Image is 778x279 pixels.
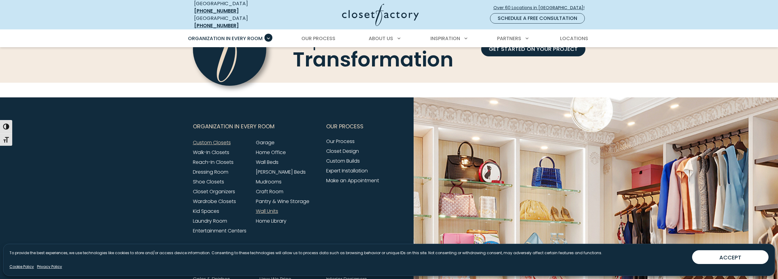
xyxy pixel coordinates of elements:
a: Wall Beds [256,159,278,166]
span: Transformation [293,45,453,74]
a: Kid Spaces [193,208,219,215]
a: Schedule a Free Consultation [490,13,585,24]
span: Inspiration [430,35,460,42]
span: Locations [560,35,588,42]
span: About Us [369,35,393,42]
a: Mudrooms [256,178,282,185]
a: Our Process [326,138,355,145]
a: [PHONE_NUMBER] [194,7,239,14]
a: Closet Design [326,148,359,155]
span: Over 60 Locations in [GEOGRAPHIC_DATA]! [493,5,589,11]
a: Walk-In Closets [193,149,229,156]
a: [PERSON_NAME] Beds [256,168,306,175]
a: Wardrobe Closets [193,198,236,205]
a: Custom Builds [326,157,360,164]
a: Dressing Room [193,168,228,175]
button: Footer Subnav Button - Our Process [326,119,385,134]
a: Over 60 Locations in [GEOGRAPHIC_DATA]! [493,2,590,13]
nav: Primary Menu [184,30,595,47]
a: Pantry & Wine Storage [256,198,309,205]
a: Cookie Policy [9,264,34,270]
a: Wall Units [256,208,278,215]
span: Organization in Every Room [193,119,275,134]
span: Organization in Every Room [188,35,263,42]
span: Our Process [301,35,335,42]
a: Home Office [256,149,286,156]
p: To provide the best experiences, we use technologies like cookies to store and/or access device i... [9,250,602,256]
a: Garage [256,139,275,146]
a: Make an Appointment [326,177,379,184]
button: ACCEPT [692,250,769,264]
a: Expert Installation [326,167,368,174]
a: Craft Room [256,188,283,195]
a: Privacy Policy [37,264,62,270]
a: GET STARTED ON YOUR PROJECT [481,42,585,56]
a: Laundry Room [193,217,227,224]
span: Our Process [326,119,363,134]
button: Footer Subnav Button - Organization in Every Room [193,119,319,134]
a: Entertainment Centers [193,227,246,234]
a: Home Library [256,217,286,224]
a: Shoe Closets [193,178,224,185]
a: Closet Organizers [193,188,235,195]
div: [GEOGRAPHIC_DATA] [194,15,283,29]
span: Partners [497,35,521,42]
a: [PHONE_NUMBER] [194,22,239,29]
img: Closet Factory Logo [342,4,419,26]
a: Reach-In Closets [193,159,234,166]
a: Custom Closets [193,139,231,146]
